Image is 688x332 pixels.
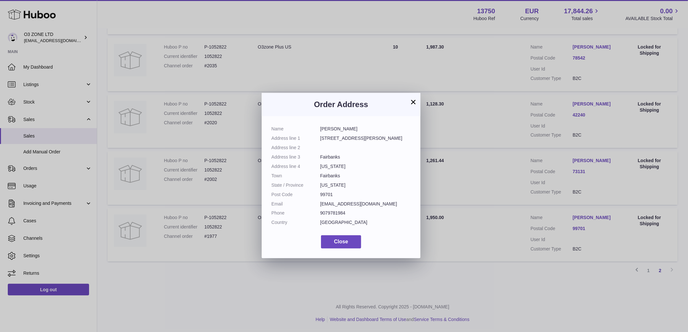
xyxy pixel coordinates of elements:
[320,192,411,198] dd: 99701
[334,239,348,244] span: Close
[271,99,411,110] h3: Order Address
[271,210,320,216] dt: Phone
[320,126,411,132] dd: [PERSON_NAME]
[271,135,320,141] dt: Address line 1
[320,210,411,216] dd: 9079781984
[271,163,320,170] dt: Address line 4
[320,135,411,141] dd: [STREET_ADDRESS][PERSON_NAME]
[320,154,411,160] dd: Fairbanks
[271,145,320,151] dt: Address line 2
[271,219,320,226] dt: Country
[271,182,320,188] dt: State / Province
[271,154,320,160] dt: Address line 3
[271,201,320,207] dt: Email
[271,126,320,132] dt: Name
[271,192,320,198] dt: Post Code
[320,219,411,226] dd: [GEOGRAPHIC_DATA]
[320,201,411,207] dd: [EMAIL_ADDRESS][DOMAIN_NAME]
[320,163,411,170] dd: [US_STATE]
[321,235,361,249] button: Close
[320,173,411,179] dd: Fairbanks
[271,173,320,179] dt: Town
[409,98,417,106] button: ×
[320,182,411,188] dd: [US_STATE]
